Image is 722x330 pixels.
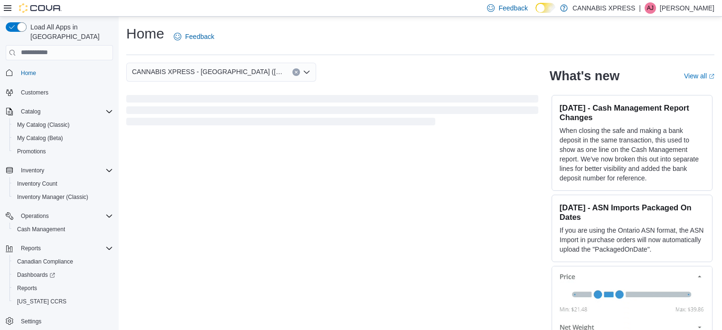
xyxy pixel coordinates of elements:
input: Dark Mode [535,3,555,13]
button: Inventory [17,165,48,176]
span: Feedback [185,32,214,41]
button: Catalog [2,105,117,118]
button: Operations [2,209,117,223]
span: Inventory Count [17,180,57,188]
button: Reports [9,282,117,295]
button: Home [2,66,117,80]
span: Inventory [17,165,113,176]
a: Settings [17,316,45,327]
h1: Home [126,24,164,43]
a: Home [17,67,40,79]
span: Catalog [17,106,113,117]
p: If you are using the Ontario ASN format, the ASN Import in purchase orders will now automatically... [560,226,704,254]
a: Reports [13,283,41,294]
span: Reports [17,284,37,292]
p: CANNABIS XPRESS [572,2,635,14]
span: Inventory Manager (Classic) [13,191,113,203]
span: Reports [13,283,113,294]
span: Customers [17,86,113,98]
p: | [639,2,641,14]
button: [US_STATE] CCRS [9,295,117,308]
span: Catalog [21,108,40,115]
span: My Catalog (Beta) [17,134,63,142]
div: Anthony John [645,2,656,14]
span: Settings [17,315,113,327]
a: Inventory Manager (Classic) [13,191,92,203]
img: Cova [19,3,62,13]
span: Promotions [13,146,113,157]
h3: [DATE] - ASN Imports Packaged On Dates [560,203,704,222]
span: Inventory Manager (Classic) [17,193,88,201]
button: Inventory [2,164,117,177]
a: [US_STATE] CCRS [13,296,70,307]
span: Washington CCRS [13,296,113,307]
h3: [DATE] - Cash Management Report Changes [560,103,704,122]
span: Load All Apps in [GEOGRAPHIC_DATA] [27,22,113,41]
button: Promotions [9,145,117,158]
span: Home [21,69,36,77]
span: Canadian Compliance [17,258,73,265]
button: Open list of options [303,68,310,76]
a: Cash Management [13,224,69,235]
p: When closing the safe and making a bank deposit in the same transaction, this used to show as one... [560,126,704,183]
button: Inventory Manager (Classic) [9,190,117,204]
span: My Catalog (Classic) [17,121,70,129]
button: Customers [2,85,117,99]
a: Dashboards [13,269,59,281]
button: Inventory Count [9,177,117,190]
span: Inventory [21,167,44,174]
button: Reports [2,242,117,255]
a: My Catalog (Beta) [13,132,67,144]
span: Reports [21,245,41,252]
a: Customers [17,87,52,98]
span: Loading [126,97,538,127]
span: [US_STATE] CCRS [17,298,66,305]
a: My Catalog (Classic) [13,119,74,131]
p: [PERSON_NAME] [660,2,714,14]
span: My Catalog (Classic) [13,119,113,131]
span: Customers [21,89,48,96]
span: Promotions [17,148,46,155]
button: My Catalog (Beta) [9,132,117,145]
span: Feedback [498,3,527,13]
a: Dashboards [9,268,117,282]
span: CANNABIS XPRESS - [GEOGRAPHIC_DATA] ([GEOGRAPHIC_DATA]) [132,66,283,77]
h2: What's new [550,68,619,84]
button: My Catalog (Classic) [9,118,117,132]
a: Promotions [13,146,50,157]
span: Operations [21,212,49,220]
button: Operations [17,210,53,222]
button: Reports [17,243,45,254]
a: Feedback [170,27,218,46]
button: Cash Management [9,223,117,236]
span: Dashboards [17,271,55,279]
span: Cash Management [13,224,113,235]
span: Inventory Count [13,178,113,189]
span: Settings [21,318,41,325]
button: Catalog [17,106,44,117]
span: Cash Management [17,226,65,233]
span: Reports [17,243,113,254]
span: My Catalog (Beta) [13,132,113,144]
button: Settings [2,314,117,328]
a: Canadian Compliance [13,256,77,267]
a: View allExternal link [684,72,714,80]
span: AJ [647,2,654,14]
svg: External link [709,74,714,79]
span: Operations [17,210,113,222]
a: Inventory Count [13,178,61,189]
span: Home [17,67,113,79]
button: Clear input [292,68,300,76]
span: Canadian Compliance [13,256,113,267]
span: Dashboards [13,269,113,281]
button: Canadian Compliance [9,255,117,268]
